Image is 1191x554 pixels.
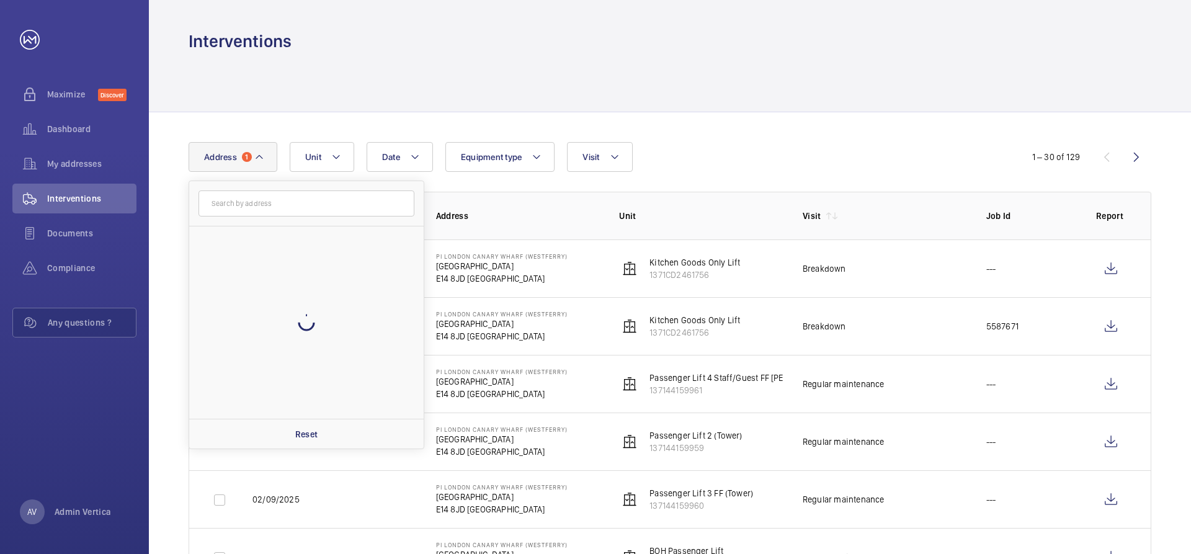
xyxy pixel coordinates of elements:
img: elevator.svg [622,261,637,276]
div: Regular maintenance [803,436,884,448]
span: 1 [242,152,252,162]
p: PI London Canary Wharf (Westferry) [436,252,568,260]
span: Visit [582,152,599,162]
p: Visit [803,210,821,222]
p: 137144159959 [649,442,742,454]
p: E14 8JD [GEOGRAPHIC_DATA] [436,445,568,458]
img: elevator.svg [622,434,637,449]
span: Discover [98,89,127,101]
p: Kitchen Goods Only Lift [649,256,740,269]
p: Job Id [986,210,1076,222]
p: Unit [619,210,783,222]
p: --- [986,262,996,275]
h1: Interventions [189,30,292,53]
span: Maximize [47,88,98,101]
p: --- [986,493,996,506]
p: Admin Vertica [55,506,111,518]
span: Any questions ? [48,316,136,329]
img: elevator.svg [622,377,637,391]
p: PI London Canary Wharf (Westferry) [436,483,568,491]
p: 1371CD2461756 [649,269,740,281]
p: Address [436,210,600,222]
span: Documents [47,227,136,239]
span: Equipment type [461,152,522,162]
img: elevator.svg [622,319,637,334]
p: Report [1096,210,1126,222]
div: 1 – 30 of 129 [1032,151,1080,163]
p: E14 8JD [GEOGRAPHIC_DATA] [436,388,568,400]
button: Equipment type [445,142,555,172]
button: Address1 [189,142,277,172]
span: Compliance [47,262,136,274]
span: Interventions [47,192,136,205]
p: PI London Canary Wharf (Westferry) [436,368,568,375]
p: --- [986,436,996,448]
p: 137144159961 [649,384,833,396]
p: [GEOGRAPHIC_DATA] [436,260,568,272]
div: Breakdown [803,320,846,333]
p: [GEOGRAPHIC_DATA] [436,318,568,330]
button: Unit [290,142,354,172]
div: Regular maintenance [803,378,884,390]
p: 5587671 [986,320,1019,333]
p: 02/09/2025 [252,493,300,506]
p: Passenger Lift 2 (Tower) [649,429,742,442]
input: Search by address [198,190,414,217]
p: [GEOGRAPHIC_DATA] [436,375,568,388]
p: AV [27,506,37,518]
span: My addresses [47,158,136,170]
span: Date [382,152,400,162]
p: Passenger Lift 4 Staff/Guest FF [PERSON_NAME] [649,372,833,384]
p: PI London Canary Wharf (Westferry) [436,541,568,548]
p: Kitchen Goods Only Lift [649,314,740,326]
p: E14 8JD [GEOGRAPHIC_DATA] [436,330,568,342]
p: 137144159960 [649,499,753,512]
button: Visit [567,142,632,172]
span: Address [204,152,237,162]
button: Date [367,142,433,172]
img: elevator.svg [622,492,637,507]
p: Reset [295,428,318,440]
p: PI London Canary Wharf (Westferry) [436,426,568,433]
p: [GEOGRAPHIC_DATA] [436,491,568,503]
p: [GEOGRAPHIC_DATA] [436,433,568,445]
p: E14 8JD [GEOGRAPHIC_DATA] [436,503,568,516]
p: 1371CD2461756 [649,326,740,339]
span: Unit [305,152,321,162]
p: --- [986,378,996,390]
span: Dashboard [47,123,136,135]
div: Regular maintenance [803,493,884,506]
p: PI London Canary Wharf (Westferry) [436,310,568,318]
div: Breakdown [803,262,846,275]
p: Passenger Lift 3 FF (Tower) [649,487,753,499]
p: E14 8JD [GEOGRAPHIC_DATA] [436,272,568,285]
